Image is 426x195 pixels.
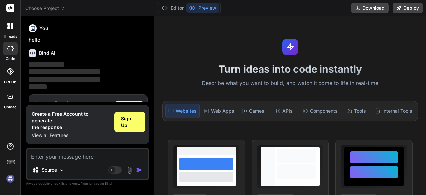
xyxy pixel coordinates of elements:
[42,167,57,173] p: Source
[4,79,16,85] label: GitHub
[25,5,65,12] span: Choose Project
[238,104,268,118] div: Games
[121,115,139,129] span: Sign Up
[32,132,109,139] p: View all Features
[5,173,16,184] img: signin
[342,104,371,118] div: Tools
[158,79,422,88] p: Describe what you want to build, and watch it come to life in real-time
[29,69,100,74] span: ‌
[6,56,15,62] label: code
[32,111,109,131] h1: Create a Free Account to generate the response
[29,36,148,44] p: hello
[201,104,237,118] div: Web Apps
[29,77,100,82] span: ‌
[351,3,389,13] button: Download
[269,104,298,118] div: APIs
[165,104,200,118] div: Websites
[89,181,101,185] span: privacy
[29,84,47,89] span: ‌
[300,104,340,118] div: Components
[372,104,415,118] div: Internal Tools
[126,166,133,174] img: attachment
[29,62,64,67] span: ‌
[26,180,149,187] p: Always double-check its answers. Your in Bind
[393,3,423,13] button: Deploy
[4,104,17,110] label: Upload
[59,167,65,173] img: Pick Models
[39,25,48,32] h6: You
[159,3,186,13] button: Editor
[136,167,143,173] img: icon
[186,3,219,13] button: Preview
[34,100,109,120] h1: Create a Free Account to generate the response
[158,63,422,75] h1: Turn ideas into code instantly
[3,34,17,39] label: threads
[39,50,55,56] h6: Bind AI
